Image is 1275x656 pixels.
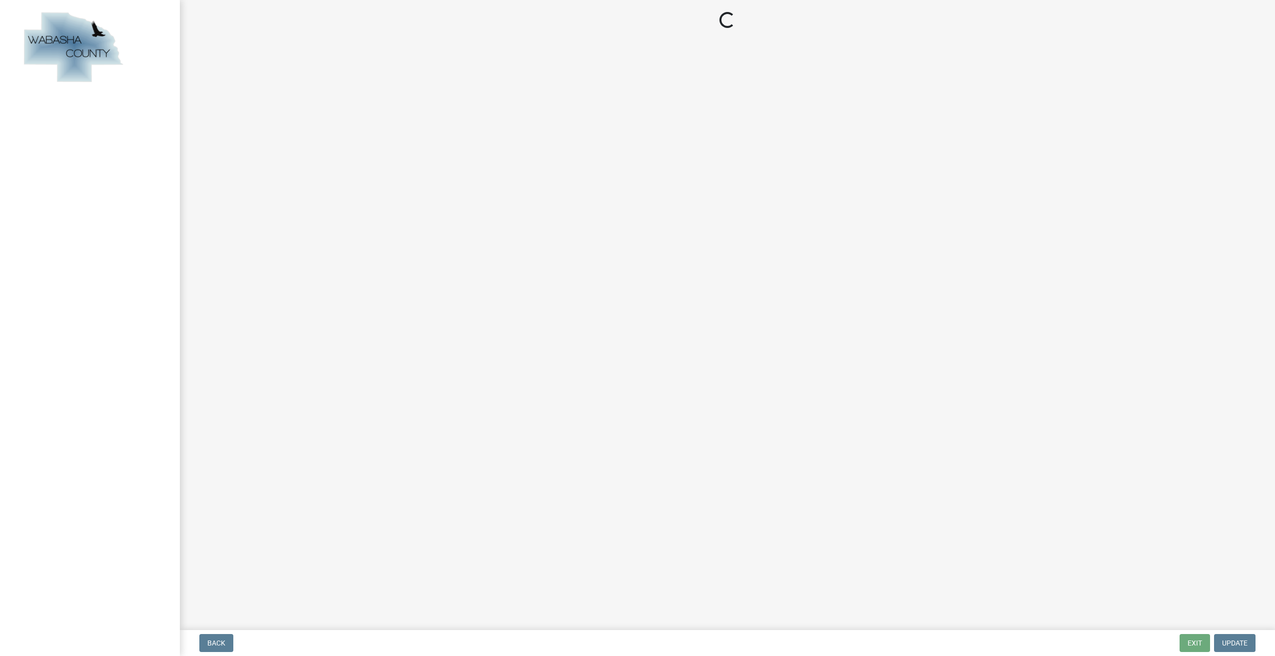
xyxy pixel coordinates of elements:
[1222,639,1248,647] span: Update
[199,634,233,652] button: Back
[207,639,225,647] span: Back
[1180,634,1210,652] button: Exit
[1214,634,1256,652] button: Update
[20,10,126,85] img: Wabasha County, Minnesota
